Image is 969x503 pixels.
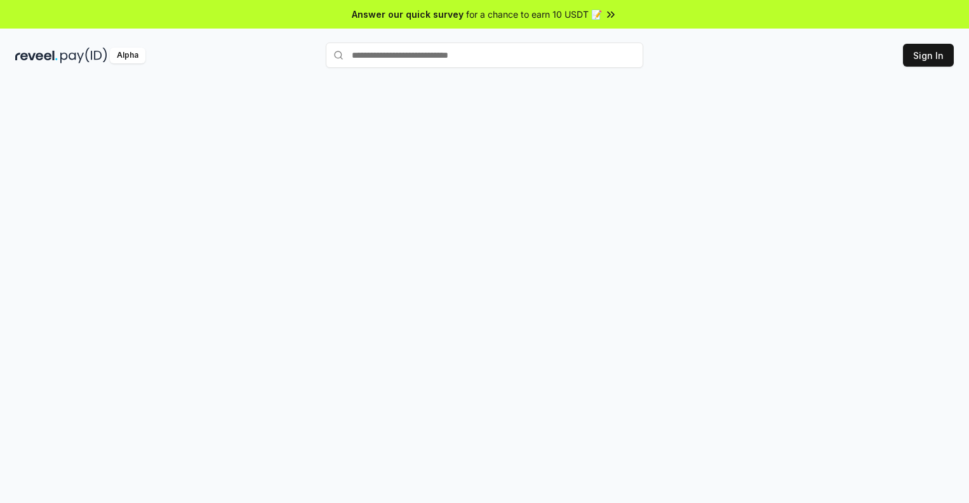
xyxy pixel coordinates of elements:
[903,44,954,67] button: Sign In
[60,48,107,63] img: pay_id
[110,48,145,63] div: Alpha
[466,8,602,21] span: for a chance to earn 10 USDT 📝
[352,8,464,21] span: Answer our quick survey
[15,48,58,63] img: reveel_dark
